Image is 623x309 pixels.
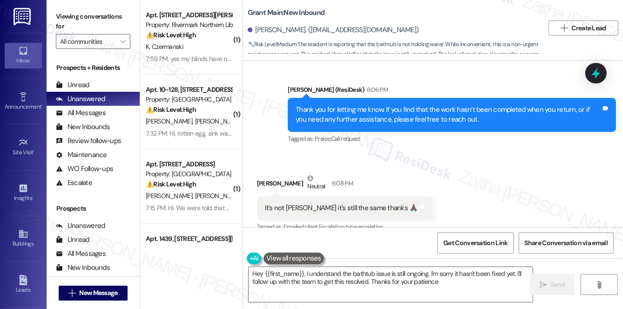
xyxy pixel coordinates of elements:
div: All Messages [56,249,106,259]
div: Apt. [STREET_ADDRESS][PERSON_NAME] [146,10,232,20]
span: New Message [79,288,117,298]
div: Tagged as: [288,132,616,145]
div: Maintenance [56,150,107,160]
span: Share Conversation via email [525,238,608,248]
div: 6:08 PM [330,179,353,188]
span: Escalation type escalation [319,223,383,231]
textarea: Hey {{first_name}}, I understand the bathtub issue is still ongoing. I'm sorry it hasn't been fix... [249,267,533,302]
div: Unread [56,80,89,90]
strong: ⚠️ Risk Level: High [146,105,196,114]
a: Insights • [5,180,42,206]
strong: 🔧 Risk Level: Medium [248,41,297,48]
strong: ⚠️ Risk Level: High [146,180,196,188]
b: Grant Main: New Inbound [248,8,325,18]
a: Leads [5,272,42,297]
span: Get Conversation Link [443,238,508,248]
div: Escalate [56,178,92,188]
button: Get Conversation Link [437,233,514,254]
a: Inbox [5,43,42,68]
input: All communities [60,34,115,49]
div: Apt. 10-128, [STREET_ADDRESS] [146,85,232,95]
div: New Inbounds [56,263,110,273]
div: Thank you for letting me know. If you find that the work hasn’t been completed when you return, o... [296,105,601,125]
div: Property: Rivermark Northern Liberties [146,20,232,30]
span: Create Lead [572,23,606,33]
div: WO Follow-ups [56,164,113,174]
div: Apt. [STREET_ADDRESS] [146,159,232,169]
img: ResiDesk Logo [14,8,33,25]
div: Neutral [305,173,327,193]
span: Send [550,280,565,289]
i:  [120,38,125,45]
span: • [32,193,34,200]
div: Unanswered [56,94,105,104]
div: 7:32 PM: Hi, rotten egg, sink water all water [146,129,260,137]
div: Tagged as: [257,220,433,233]
span: • [34,148,35,154]
button: Share Conversation via email [519,233,614,254]
div: Unread [56,235,89,245]
strong: ⚠️ Risk Level: High [146,31,196,39]
span: [PERSON_NAME] [195,192,241,200]
a: Site Visit • [5,135,42,160]
span: Emailed client , [284,223,319,231]
div: 7:59 PM: yes my blinds have no way to open them and there was no maintenance repair just simply t... [146,55,610,63]
div: Review follow-ups [56,136,121,146]
div: [PERSON_NAME] [257,173,433,196]
div: Apt. 1439, [STREET_ADDRESS][PERSON_NAME] [146,234,232,244]
span: [PERSON_NAME] [146,192,195,200]
div: Prospects [47,204,140,213]
i:  [561,24,568,32]
a: Buildings [5,226,42,251]
span: : The resident is reporting that the bathtub is not holding water. While inconvenient, this is a ... [248,40,544,69]
i:  [596,281,603,288]
span: [PERSON_NAME] [146,117,195,125]
button: New Message [59,286,128,301]
span: • [41,102,43,109]
div: [PERSON_NAME]. ([EMAIL_ADDRESS][DOMAIN_NAME]) [248,25,419,35]
i:  [540,281,547,288]
span: Praise , [315,135,331,143]
div: Prospects + Residents [47,63,140,73]
div: New Inbounds [56,122,110,132]
span: K. Czermanski [146,42,183,51]
span: [PERSON_NAME] [195,117,241,125]
div: 6:06 PM [365,85,388,95]
div: All Messages [56,108,106,118]
div: [PERSON_NAME] (ResiDesk) [288,85,616,98]
div: Property: [GEOGRAPHIC_DATA] [146,169,232,179]
i:  [68,289,75,297]
button: Send [530,274,575,295]
span: Call request [331,135,360,143]
label: Viewing conversations for [56,9,130,34]
div: It's not [PERSON_NAME] it's still the same thanks 🙏🏿 [265,203,418,213]
button: Create Lead [549,21,618,35]
div: Unanswered [56,221,105,231]
div: Property: [GEOGRAPHIC_DATA] [146,95,232,104]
